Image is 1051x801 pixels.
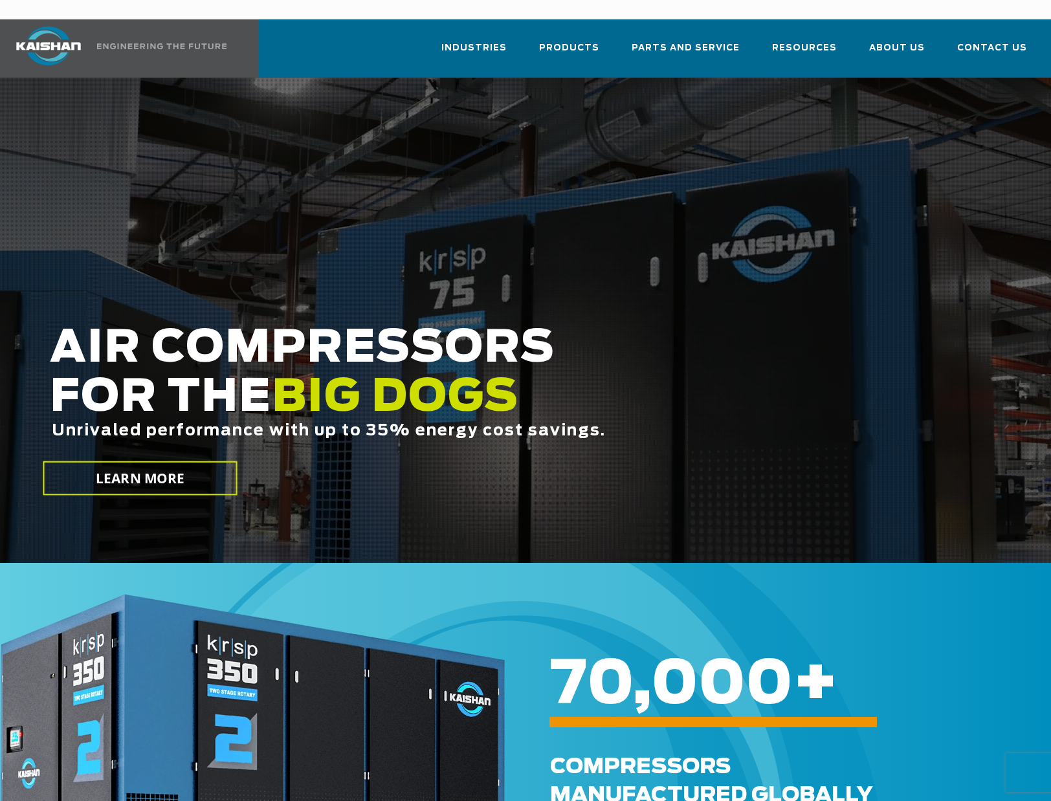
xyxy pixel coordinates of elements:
a: Parts and Service [632,31,740,75]
a: LEARN MORE [43,461,238,496]
span: 70,000 [550,655,793,715]
span: Contact Us [957,41,1027,56]
a: Products [539,31,599,75]
span: LEARN MORE [96,469,185,488]
span: Unrivaled performance with up to 35% energy cost savings. [52,423,606,439]
span: About Us [869,41,925,56]
h6: + [550,676,1010,694]
a: About Us [869,31,925,75]
span: Industries [441,41,507,56]
h2: AIR COMPRESSORS FOR THE [50,324,840,480]
a: Resources [772,31,837,75]
a: Contact Us [957,31,1027,75]
span: BIG DOGS [272,376,519,420]
a: Industries [441,31,507,75]
img: Engineering the future [97,43,227,49]
span: Parts and Service [632,41,740,56]
span: Resources [772,41,837,56]
span: Products [539,41,599,56]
